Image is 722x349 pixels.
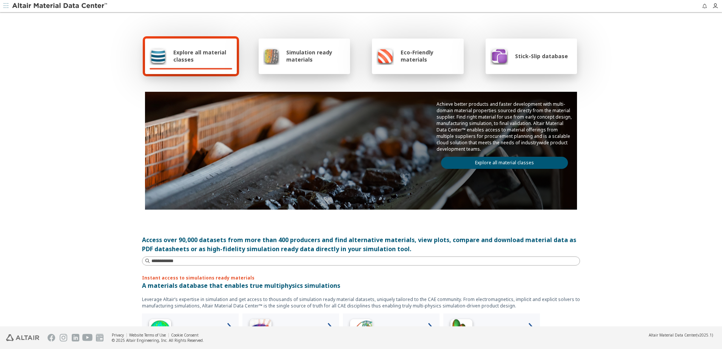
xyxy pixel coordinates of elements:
[12,2,108,10] img: Altair Material Data Center
[142,296,580,309] p: Leverage Altair’s expertise in simulation and get access to thousands of simulation ready materia...
[173,49,232,63] span: Explore all material classes
[142,281,580,290] p: A materials database that enables true multiphysics simulations
[171,332,199,338] a: Cookie Consent
[263,47,279,65] img: Simulation ready materials
[286,49,346,63] span: Simulation ready materials
[446,317,477,347] img: Crash Analyses Icon
[401,49,459,63] span: Eco-Friendly materials
[376,47,394,65] img: Eco-Friendly materials
[112,338,204,343] div: © 2025 Altair Engineering, Inc. All Rights Reserved.
[346,317,376,347] img: Structural Analyses Icon
[112,332,124,338] a: Privacy
[150,47,167,65] img: Explore all material classes
[129,332,166,338] a: Website Terms of Use
[490,47,508,65] img: Stick-Slip database
[142,275,580,281] p: Instant access to simulations ready materials
[145,317,175,347] img: High Frequency Icon
[441,157,568,169] a: Explore all material classes
[515,53,568,60] span: Stick-Slip database
[6,334,39,341] img: Altair Engineering
[649,332,696,338] span: Altair Material Data Center
[245,317,276,347] img: Low Frequency Icon
[437,101,572,152] p: Achieve better products and faster development with multi-domain material properties sourced dire...
[649,332,713,338] div: (v2025.1)
[142,235,580,253] div: Access over 90,000 datasets from more than 400 producers and find alternative materials, view plo...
